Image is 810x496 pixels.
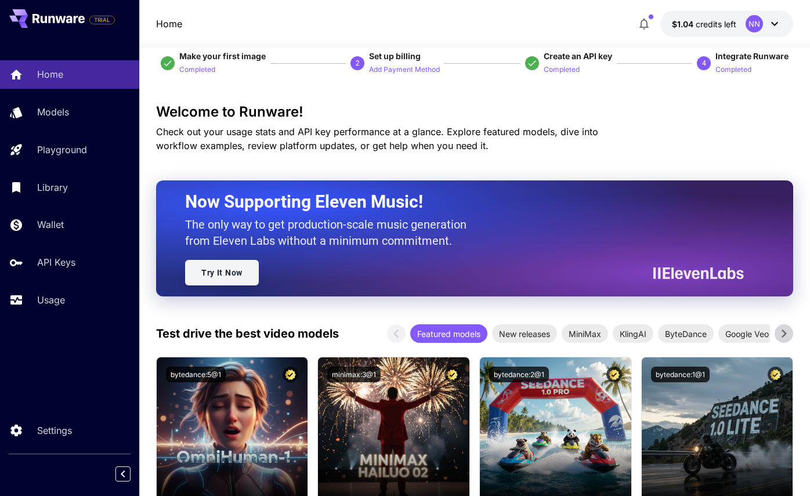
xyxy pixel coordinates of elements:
[672,18,736,30] div: $1.0398
[660,10,793,37] button: $1.0398NN
[156,126,598,151] span: Check out your usage stats and API key performance at a glance. Explore featured models, dive int...
[715,62,751,76] button: Completed
[613,328,653,340] span: KlingAI
[715,51,789,61] span: Integrate Runware
[718,324,776,343] div: Google Veo
[544,62,580,76] button: Completed
[658,328,714,340] span: ByteDance
[179,62,215,76] button: Completed
[166,367,226,382] button: bytedance:5@1
[283,367,298,382] button: Certified Model – Vetted for best performance and includes a commercial license.
[369,51,421,61] span: Set up billing
[37,105,69,119] p: Models
[768,367,783,382] button: Certified Model – Vetted for best performance and includes a commercial license.
[702,58,706,68] p: 4
[37,218,64,231] p: Wallet
[562,324,608,343] div: MiniMax
[124,464,139,484] div: Collapse sidebar
[37,423,72,437] p: Settings
[37,255,75,269] p: API Keys
[672,19,696,29] span: $1.04
[90,16,114,24] span: TRIAL
[696,19,736,29] span: credits left
[658,324,714,343] div: ByteDance
[179,51,266,61] span: Make your first image
[37,293,65,307] p: Usage
[544,51,612,61] span: Create an API key
[356,58,360,68] p: 2
[410,328,487,340] span: Featured models
[185,260,259,285] a: Try It Now
[562,328,608,340] span: MiniMax
[606,367,622,382] button: Certified Model – Vetted for best performance and includes a commercial license.
[185,191,735,213] h2: Now Supporting Eleven Music!
[651,367,710,382] button: bytedance:1@1
[544,64,580,75] p: Completed
[156,17,182,31] a: Home
[746,15,763,32] div: NN
[115,466,131,481] button: Collapse sidebar
[179,64,215,75] p: Completed
[89,13,115,27] span: Add your payment card to enable full platform functionality.
[37,143,87,157] p: Playground
[613,324,653,343] div: KlingAI
[156,325,339,342] p: Test drive the best video models
[156,104,793,120] h3: Welcome to Runware!
[715,64,751,75] p: Completed
[444,367,460,382] button: Certified Model – Vetted for best performance and includes a commercial license.
[185,216,475,249] p: The only way to get production-scale music generation from Eleven Labs without a minimum commitment.
[369,64,440,75] p: Add Payment Method
[327,367,381,382] button: minimax:3@1
[37,67,63,81] p: Home
[718,328,776,340] span: Google Veo
[369,62,440,76] button: Add Payment Method
[492,328,557,340] span: New releases
[156,17,182,31] nav: breadcrumb
[410,324,487,343] div: Featured models
[492,324,557,343] div: New releases
[37,180,68,194] p: Library
[489,367,549,382] button: bytedance:2@1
